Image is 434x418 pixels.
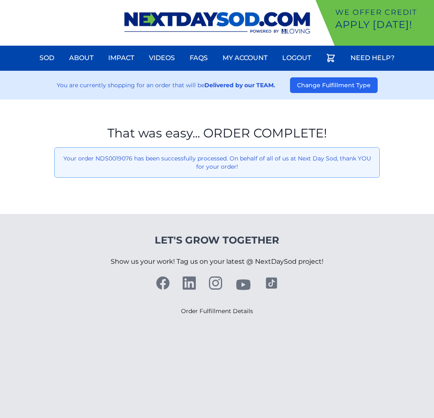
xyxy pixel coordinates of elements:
p: We offer Credit [335,7,431,18]
a: Impact [103,48,139,68]
p: Show us your work! Tag us on your latest @ NextDaySod project! [111,247,323,276]
h4: Let's Grow Together [111,234,323,247]
a: FAQs [185,48,213,68]
p: Apply [DATE]! [335,18,431,31]
a: Need Help? [346,48,399,68]
a: My Account [218,48,272,68]
a: Order Fulfillment Details [181,307,253,315]
p: Your order NDS0019076 has been successfully processed. On behalf of all of us at Next Day Sod, th... [61,154,373,171]
button: Change Fulfillment Type [290,77,378,93]
a: About [64,48,98,68]
a: Logout [277,48,316,68]
h1: That was easy... ORDER COMPLETE! [54,126,380,141]
a: Sod [35,48,59,68]
strong: Delivered by our TEAM. [204,81,275,89]
a: Videos [144,48,180,68]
